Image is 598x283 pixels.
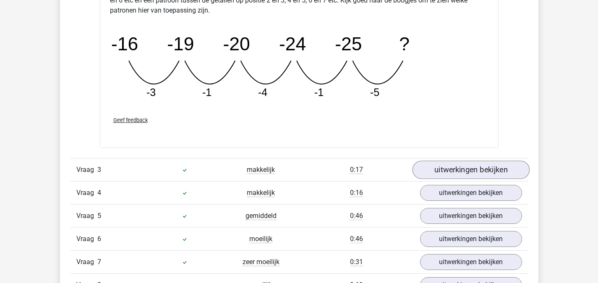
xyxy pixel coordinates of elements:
[76,165,97,175] span: Vraag
[399,33,410,54] tspan: ?
[258,86,267,98] tspan: -4
[97,212,101,220] span: 5
[350,189,363,197] span: 0:16
[420,231,522,247] a: uitwerkingen bekijken
[279,33,306,54] tspan: -24
[97,235,101,243] span: 6
[97,258,101,266] span: 7
[202,86,211,98] tspan: -1
[350,166,363,174] span: 0:17
[76,257,97,267] span: Vraag
[113,117,148,123] span: Geef feedback
[76,234,97,244] span: Vraag
[245,212,277,220] span: gemiddeld
[97,189,101,197] span: 4
[97,166,101,174] span: 3
[243,258,279,266] span: zeer moeilijk
[370,86,379,98] tspan: -5
[247,166,275,174] span: makkelijk
[223,33,250,54] tspan: -20
[247,189,275,197] span: makkelijk
[76,211,97,221] span: Vraag
[249,235,272,243] span: moeilijk
[350,212,363,220] span: 0:46
[350,235,363,243] span: 0:46
[420,254,522,270] a: uitwerkingen bekijken
[412,161,529,179] a: uitwerkingen bekijken
[420,208,522,224] a: uitwerkingen bekijken
[167,33,194,54] tspan: -19
[146,86,155,98] tspan: -3
[76,188,97,198] span: Vraag
[350,258,363,266] span: 0:31
[111,33,138,54] tspan: -16
[335,33,362,54] tspan: -25
[314,86,323,98] tspan: -1
[420,185,522,201] a: uitwerkingen bekijken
